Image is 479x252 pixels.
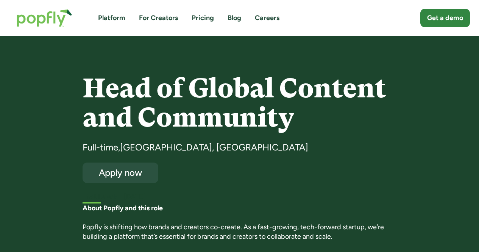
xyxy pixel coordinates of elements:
div: [GEOGRAPHIC_DATA], [GEOGRAPHIC_DATA] [120,141,308,153]
a: Blog [228,13,241,23]
div: Apply now [89,168,151,177]
a: home [9,2,80,34]
a: For Creators [139,13,178,23]
a: Get a demo [420,9,470,27]
a: Careers [255,13,279,23]
h5: First listed: [83,192,117,202]
div: Get a demo [427,13,463,23]
div: [DATE] [124,192,396,202]
div: , [118,141,120,153]
h4: Head of Global Content and Community [83,74,396,132]
a: Apply now [83,163,158,183]
a: Pricing [192,13,214,23]
strong: About Popfly and this role [83,204,163,212]
p: Popfly is shifting how brands and creators co-create. As a fast-growing, tech-forward startup, we... [83,222,396,241]
div: Full-time [83,141,118,153]
a: Platform [98,13,125,23]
